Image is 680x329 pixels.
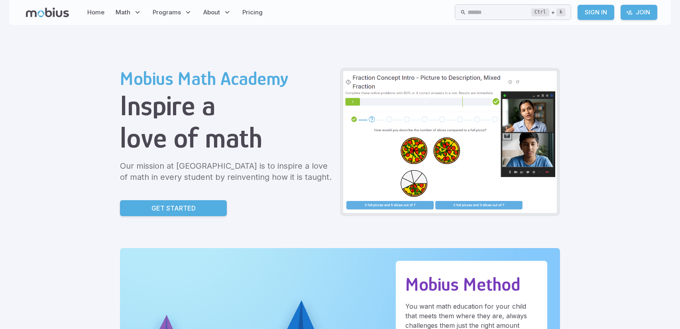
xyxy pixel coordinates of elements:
p: Our mission at [GEOGRAPHIC_DATA] is to inspire a love of math in every student by reinventing how... [120,160,334,183]
span: Programs [153,8,181,17]
a: Get Started [120,200,227,216]
kbd: k [556,8,566,16]
kbd: Ctrl [531,8,549,16]
h1: love of math [120,122,334,154]
a: Join [621,5,657,20]
h2: Mobius Method [405,274,538,295]
div: + [531,8,566,17]
span: About [203,8,220,17]
a: Pricing [240,3,265,22]
a: Home [85,3,107,22]
p: Get Started [151,203,196,213]
img: Grade 6 Class [343,71,557,213]
h2: Mobius Math Academy [120,68,334,89]
h1: Inspire a [120,89,334,122]
span: Math [116,8,130,17]
a: Sign In [578,5,614,20]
